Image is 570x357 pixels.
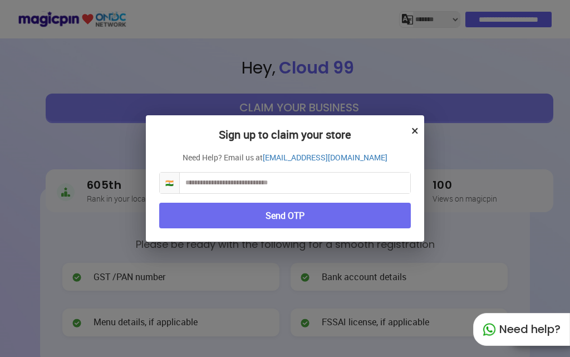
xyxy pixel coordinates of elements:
[263,152,387,163] a: [EMAIL_ADDRESS][DOMAIN_NAME]
[159,203,411,229] button: Send OTP
[411,121,419,140] button: ×
[483,323,496,336] img: whatapp_green.7240e66a.svg
[160,173,180,193] span: 🇮🇳
[159,129,411,152] h2: Sign up to claim your store
[159,152,411,163] p: Need Help? Email us at
[473,313,570,346] div: Need help?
